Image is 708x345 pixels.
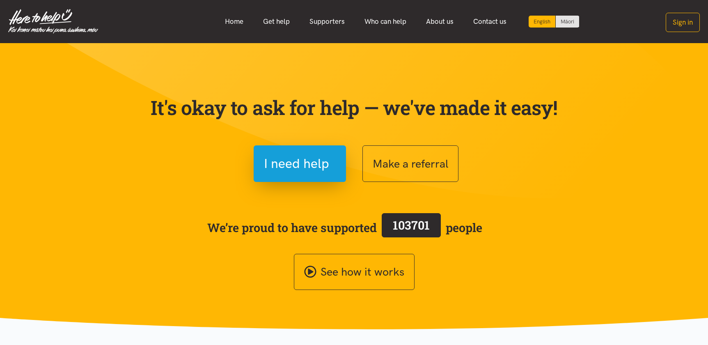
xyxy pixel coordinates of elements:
[355,13,416,30] a: Who can help
[8,9,98,34] img: Home
[666,13,700,32] button: Sign in
[529,16,580,28] div: Language toggle
[463,13,516,30] a: Contact us
[264,153,329,174] span: I need help
[254,145,346,182] button: I need help
[300,13,355,30] a: Supporters
[215,13,253,30] a: Home
[416,13,463,30] a: About us
[253,13,300,30] a: Get help
[294,254,415,290] a: See how it works
[149,96,559,120] p: It's okay to ask for help — we've made it easy!
[529,16,556,28] div: Current language
[393,217,430,233] span: 103701
[207,212,482,244] span: We’re proud to have supported people
[362,145,458,182] button: Make a referral
[377,212,446,244] a: 103701
[556,16,579,28] a: Switch to Te Reo Māori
